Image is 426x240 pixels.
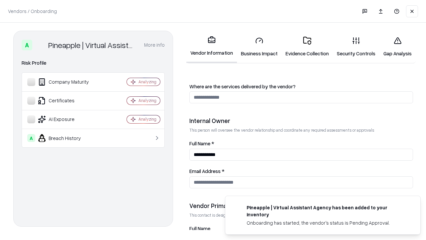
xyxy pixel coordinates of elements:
[247,219,404,226] div: Onboarding has started, the vendor's status is Pending Approval.
[138,98,156,103] div: Analyzing
[138,116,156,122] div: Analyzing
[282,31,333,62] a: Evidence Collection
[189,169,413,174] label: Email Address *
[186,31,237,63] a: Vendor Information
[144,39,165,51] button: More info
[237,31,282,62] a: Business Impact
[27,97,107,105] div: Certificates
[22,59,165,67] div: Risk Profile
[379,31,416,62] a: Gap Analysis
[189,127,413,133] p: This person will oversee the vendor relationship and coordinate any required assessments or appro...
[27,134,35,142] div: A
[48,40,136,50] div: Pineapple | Virtual Assistant Agency
[27,115,107,123] div: AI Exposure
[189,141,413,146] label: Full Name *
[35,40,46,50] img: Pineapple | Virtual Assistant Agency
[27,134,107,142] div: Breach History
[189,117,413,125] div: Internal Owner
[247,204,404,218] div: Pineapple | Virtual Assistant Agency has been added to your inventory
[27,78,107,86] div: Company Maturity
[138,79,156,85] div: Analyzing
[189,202,413,210] div: Vendor Primary Contact
[8,8,57,15] p: Vendors / Onboarding
[189,226,413,231] label: Full Name
[333,31,379,62] a: Security Controls
[233,204,241,212] img: trypineapple.com
[189,212,413,218] p: This contact is designated to receive the assessment request from Shift
[22,40,32,50] div: A
[189,84,413,89] label: Where are the services delivered by the vendor?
